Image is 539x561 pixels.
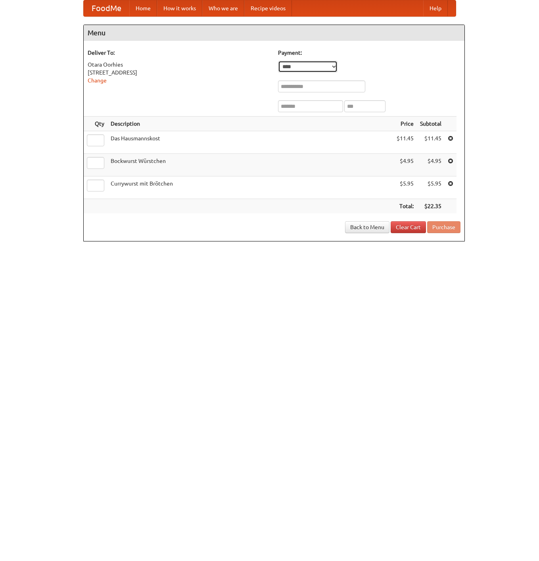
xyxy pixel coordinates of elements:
a: Recipe videos [244,0,292,16]
a: Help [423,0,448,16]
a: How it works [157,0,202,16]
a: Home [129,0,157,16]
h5: Payment: [278,49,460,57]
td: Currywurst mit Brötchen [107,176,393,199]
td: $4.95 [393,154,417,176]
h4: Menu [84,25,464,41]
th: $22.35 [417,199,445,214]
td: $11.45 [417,131,445,154]
a: FoodMe [84,0,129,16]
th: Total: [393,199,417,214]
a: Back to Menu [345,221,389,233]
a: Who we are [202,0,244,16]
th: Qty [84,117,107,131]
th: Subtotal [417,117,445,131]
h5: Deliver To: [88,49,270,57]
td: Das Hausmannskost [107,131,393,154]
td: $4.95 [417,154,445,176]
button: Purchase [427,221,460,233]
th: Description [107,117,393,131]
td: $5.95 [393,176,417,199]
td: $11.45 [393,131,417,154]
th: Price [393,117,417,131]
td: $5.95 [417,176,445,199]
a: Change [88,77,107,84]
a: Clear Cart [391,221,426,233]
div: Otara Oorhies [88,61,270,69]
td: Bockwurst Würstchen [107,154,393,176]
div: [STREET_ADDRESS] [88,69,270,77]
